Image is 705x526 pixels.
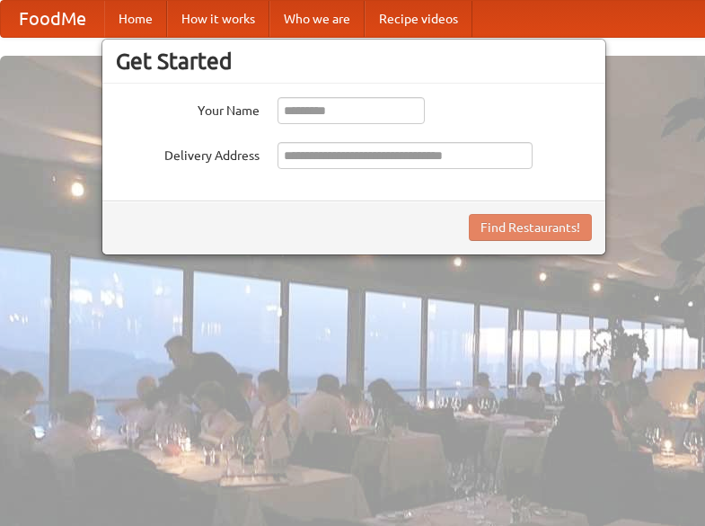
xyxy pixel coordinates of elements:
[116,97,260,120] label: Your Name
[469,214,592,241] button: Find Restaurants!
[365,1,472,37] a: Recipe videos
[1,1,104,37] a: FoodMe
[104,1,167,37] a: Home
[116,48,592,75] h3: Get Started
[269,1,365,37] a: Who we are
[167,1,269,37] a: How it works
[116,142,260,165] label: Delivery Address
